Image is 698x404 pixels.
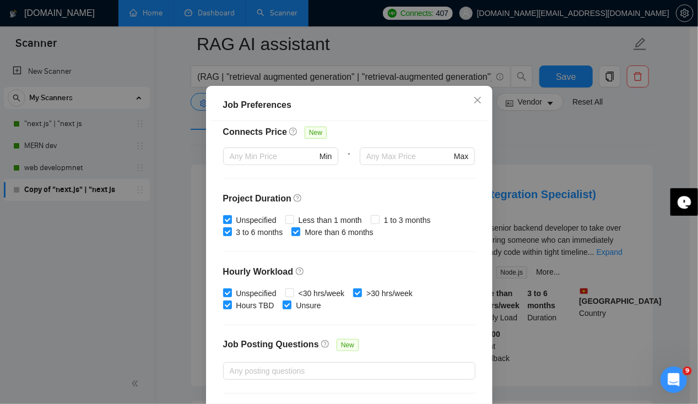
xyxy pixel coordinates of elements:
[454,150,468,162] span: Max
[321,340,330,348] span: question-circle
[291,299,325,312] span: Unsure
[661,367,687,393] iframe: Intercom live chat
[232,299,279,312] span: Hours TBD
[230,150,317,162] input: Any Min Price
[338,148,359,178] div: -
[380,214,435,226] span: 1 to 3 months
[294,194,302,203] span: question-circle
[232,214,281,226] span: Unspecified
[296,267,305,276] span: question-circle
[294,287,349,299] span: <30 hrs/week
[232,287,281,299] span: Unspecified
[223,99,475,112] div: Job Preferences
[223,125,287,139] h4: Connects Price
[294,214,366,226] span: Less than 1 month
[305,127,327,139] span: New
[289,127,298,136] span: question-circle
[223,192,475,205] h4: Project Duration
[463,86,493,116] button: Close
[232,226,288,238] span: 3 to 6 months
[337,339,359,351] span: New
[683,367,692,375] span: 9
[223,338,319,351] h4: Job Posting Questions
[300,226,378,238] span: More than 6 months
[473,96,482,105] span: close
[362,287,417,299] span: >30 hrs/week
[320,150,332,162] span: Min
[223,265,475,279] h4: Hourly Workload
[366,150,452,162] input: Any Max Price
